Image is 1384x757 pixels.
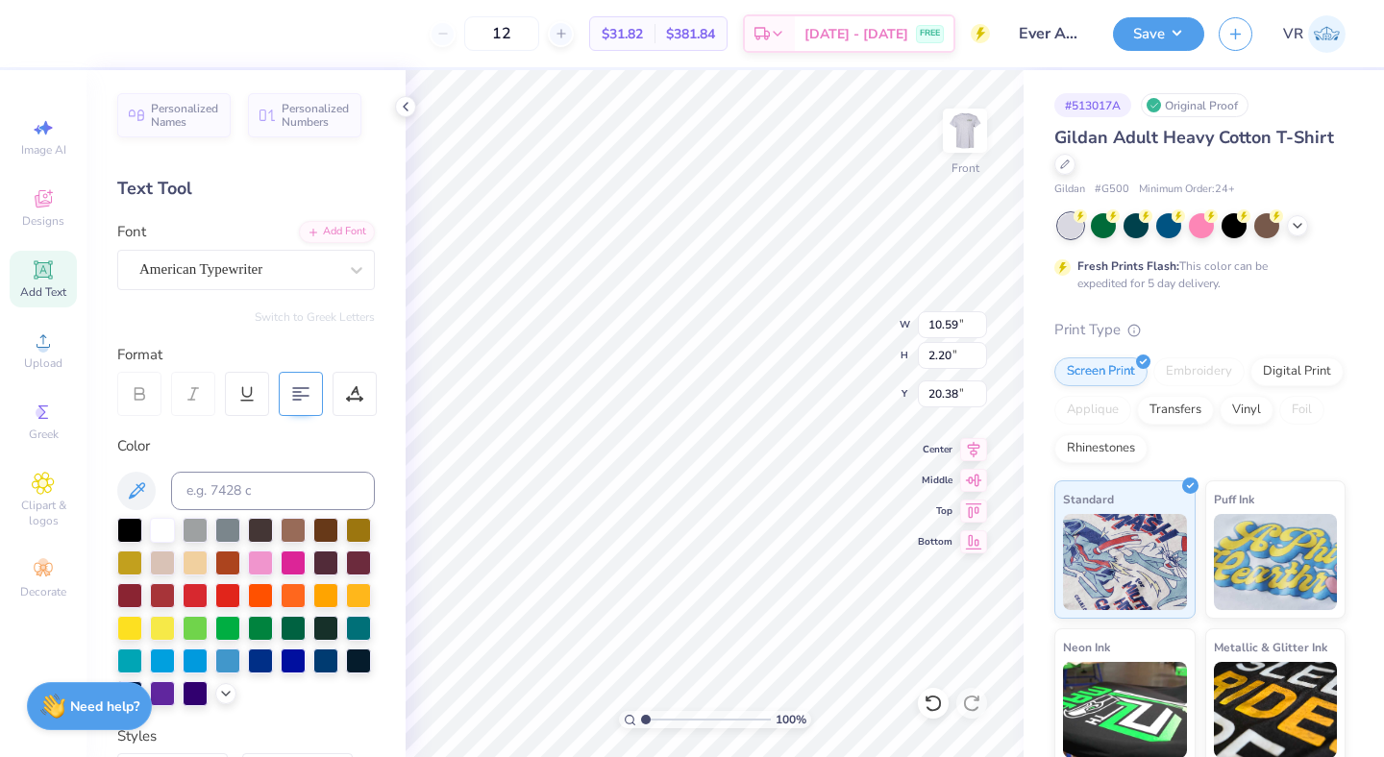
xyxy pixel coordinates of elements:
[1279,396,1324,425] div: Foil
[117,725,375,747] div: Styles
[24,355,62,371] span: Upload
[1095,182,1129,198] span: # G500
[1054,434,1148,463] div: Rhinestones
[151,102,219,129] span: Personalized Names
[1077,257,1314,292] div: This color can be expedited for 5 day delivery.
[951,159,979,177] div: Front
[117,344,377,366] div: Format
[1220,396,1273,425] div: Vinyl
[20,584,66,599] span: Decorate
[1063,637,1110,657] span: Neon Ink
[1214,637,1327,657] span: Metallic & Glitter Ink
[1214,489,1254,509] span: Puff Ink
[1054,357,1148,386] div: Screen Print
[1063,514,1187,610] img: Standard
[1054,319,1346,341] div: Print Type
[117,221,146,243] label: Font
[464,16,539,51] input: – –
[10,498,77,528] span: Clipart & logos
[299,221,375,243] div: Add Font
[1054,182,1085,198] span: Gildan
[1153,357,1245,386] div: Embroidery
[29,427,59,442] span: Greek
[1139,182,1235,198] span: Minimum Order: 24 +
[70,697,139,716] strong: Need help?
[1137,396,1214,425] div: Transfers
[1054,396,1131,425] div: Applique
[21,142,66,158] span: Image AI
[1063,489,1114,509] span: Standard
[920,27,940,40] span: FREE
[918,443,952,456] span: Center
[776,711,806,728] span: 100 %
[1077,258,1179,274] strong: Fresh Prints Flash:
[117,176,375,202] div: Text Tool
[1250,357,1344,386] div: Digital Print
[117,435,375,457] div: Color
[804,24,908,44] span: [DATE] - [DATE]
[602,24,643,44] span: $31.82
[255,309,375,325] button: Switch to Greek Letters
[1214,514,1338,610] img: Puff Ink
[22,213,64,229] span: Designs
[20,284,66,300] span: Add Text
[918,504,952,518] span: Top
[282,102,350,129] span: Personalized Numbers
[918,474,952,487] span: Middle
[171,472,375,510] input: e.g. 7428 c
[918,535,952,549] span: Bottom
[946,111,984,150] img: Front
[1004,14,1099,53] input: Untitled Design
[666,24,715,44] span: $381.84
